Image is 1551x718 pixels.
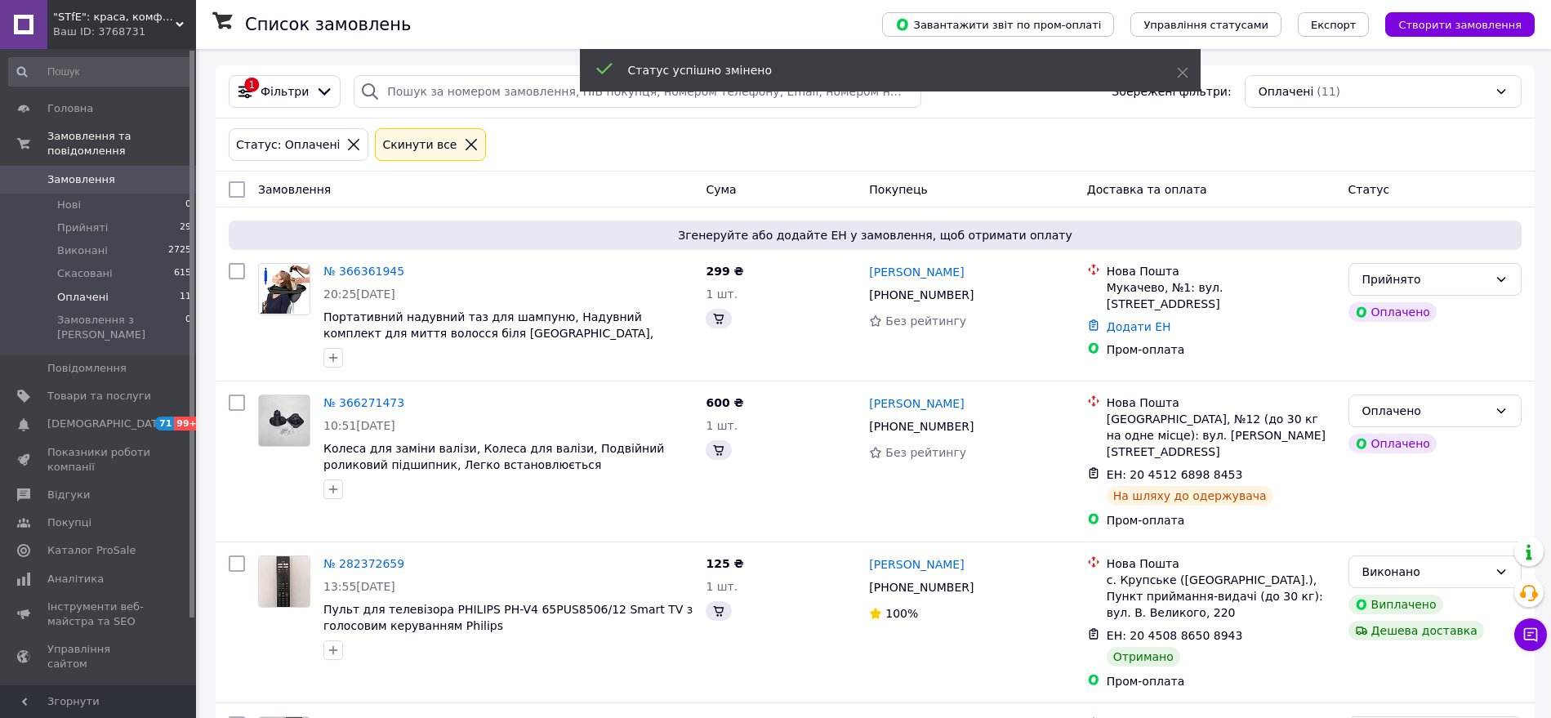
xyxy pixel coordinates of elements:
[706,557,743,570] span: 125 ₴
[706,265,743,278] span: 299 ₴
[47,445,151,475] span: Показники роботи компанії
[706,183,736,196] span: Cума
[866,415,977,438] div: [PHONE_NUMBER]
[47,172,115,187] span: Замовлення
[47,600,151,629] span: Інструменти веб-майстра та SEO
[47,129,196,158] span: Замовлення та повідомлення
[1362,563,1488,581] div: Виконано
[1107,629,1243,642] span: ЕН: 20 4508 8650 8943
[1107,647,1180,667] div: Отримано
[866,283,977,306] div: [PHONE_NUMBER]
[168,243,191,258] span: 2725
[885,314,966,328] span: Без рейтингу
[1107,279,1335,312] div: Мукачево, №1: вул. [STREET_ADDRESS]
[47,488,90,502] span: Відгуки
[323,442,664,471] a: Колеса для заміни валізи, Колеса для валізи, Подвійний роликовий підшипник, Легко встановлюється
[869,183,927,196] span: Покупець
[1369,17,1535,30] a: Створити замовлення
[1348,302,1437,322] div: Оплачено
[1362,402,1488,420] div: Оплачено
[180,290,191,305] span: 11
[1107,572,1335,621] div: с. Крупське ([GEOGRAPHIC_DATA].), Пункт приймання-видачі (до 30 кг): вул. В. Великого, 220
[1107,263,1335,279] div: Нова Пошта
[1107,673,1335,689] div: Пром-оплата
[323,419,395,432] span: 10:51[DATE]
[185,313,191,342] span: 0
[47,515,91,530] span: Покупці
[57,243,108,258] span: Виконані
[57,290,109,305] span: Оплачені
[47,417,168,431] span: [DEMOGRAPHIC_DATA]
[1107,341,1335,358] div: Пром-оплата
[185,198,191,212] span: 0
[869,264,964,280] a: [PERSON_NAME]
[233,136,343,154] div: Статус: Оплачені
[1107,320,1171,333] a: Додати ЕН
[155,417,174,430] span: 71
[628,62,1136,78] div: Статус успішно змінено
[323,603,693,632] a: Пульт для телевізора PHILIPS PH-V4 65PUS8506/12 Smart TV з голосовим керуванням Philips
[258,395,310,447] a: Фото товару
[1143,19,1268,31] span: Управління статусами
[1348,595,1443,614] div: Виплачено
[235,227,1515,243] span: Згенеруйте або додайте ЕН у замовлення, щоб отримати оплату
[1317,85,1340,98] span: (11)
[323,580,395,593] span: 13:55[DATE]
[869,556,964,573] a: [PERSON_NAME]
[180,221,191,235] span: 29
[1348,621,1484,640] div: Дешева доставка
[1348,183,1390,196] span: Статус
[323,265,404,278] a: № 366361945
[1259,83,1314,100] span: Оплачені
[47,543,136,558] span: Каталог ProSale
[47,642,151,671] span: Управління сайтом
[57,266,113,281] span: Скасовані
[57,313,185,342] span: Замовлення з [PERSON_NAME]
[258,263,310,315] a: Фото товару
[259,556,310,607] img: Фото товару
[1107,486,1273,506] div: На шляху до одержувача
[1130,12,1281,37] button: Управління статусами
[1311,19,1357,31] span: Експорт
[261,83,309,100] span: Фільтри
[174,266,191,281] span: 615
[882,12,1114,37] button: Завантажити звіт по пром-оплаті
[1087,183,1207,196] span: Доставка та оплата
[885,607,918,620] span: 100%
[1107,555,1335,572] div: Нова Пошта
[1348,434,1437,453] div: Оплачено
[1107,411,1335,460] div: [GEOGRAPHIC_DATA], №12 (до 30 кг на одне місце): вул. [PERSON_NAME][STREET_ADDRESS]
[1107,468,1243,481] span: ЕН: 20 4512 6898 8453
[245,15,411,34] h1: Список замовлень
[323,396,404,409] a: № 366271473
[1514,618,1547,651] button: Чат з покупцем
[1398,19,1522,31] span: Створити замовлення
[47,572,104,586] span: Аналітика
[895,17,1101,32] span: Завантажити звіт по пром-оплаті
[258,183,331,196] span: Замовлення
[1107,512,1335,528] div: Пром-оплата
[706,288,738,301] span: 1 шт.
[258,555,310,608] a: Фото товару
[379,136,460,154] div: Cкинути все
[706,396,743,409] span: 600 ₴
[1385,12,1535,37] button: Створити замовлення
[706,419,738,432] span: 1 шт.
[47,389,151,404] span: Товари та послуги
[323,557,404,570] a: № 282372659
[259,265,310,314] img: Фото товару
[885,446,966,459] span: Без рейтингу
[323,288,395,301] span: 20:25[DATE]
[8,57,193,87] input: Пошук
[57,198,81,212] span: Нові
[869,395,964,412] a: [PERSON_NAME]
[323,310,653,356] a: Портативний надувний таз для шампуню, Надувний комплект для миття волосся біля [GEOGRAPHIC_DATA],...
[57,221,108,235] span: Прийняті
[706,580,738,593] span: 1 шт.
[47,361,127,376] span: Повідомлення
[47,101,93,116] span: Головна
[1107,395,1335,411] div: Нова Пошта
